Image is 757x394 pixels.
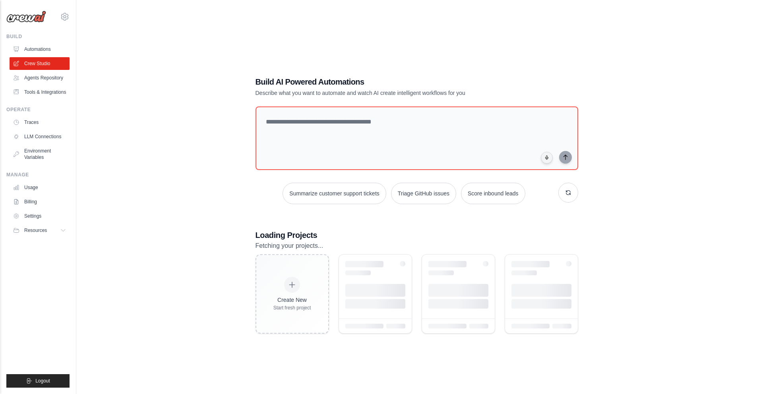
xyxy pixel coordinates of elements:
[35,378,50,384] span: Logout
[10,224,70,237] button: Resources
[256,230,578,241] h3: Loading Projects
[10,145,70,164] a: Environment Variables
[391,183,456,204] button: Triage GitHub issues
[273,296,311,304] div: Create New
[6,172,70,178] div: Manage
[10,71,70,84] a: Agents Repository
[256,89,523,97] p: Describe what you want to automate and watch AI create intelligent workflows for you
[273,305,311,311] div: Start fresh project
[6,374,70,388] button: Logout
[6,11,46,23] img: Logo
[10,116,70,129] a: Traces
[10,43,70,56] a: Automations
[10,86,70,98] a: Tools & Integrations
[10,130,70,143] a: LLM Connections
[256,241,578,251] p: Fetching your projects...
[10,57,70,70] a: Crew Studio
[461,183,525,204] button: Score inbound leads
[256,76,523,87] h1: Build AI Powered Automations
[10,210,70,222] a: Settings
[10,181,70,194] a: Usage
[10,195,70,208] a: Billing
[558,183,578,203] button: Get new suggestions
[541,152,553,164] button: Click to speak your automation idea
[24,227,47,234] span: Resources
[6,33,70,40] div: Build
[283,183,386,204] button: Summarize customer support tickets
[6,106,70,113] div: Operate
